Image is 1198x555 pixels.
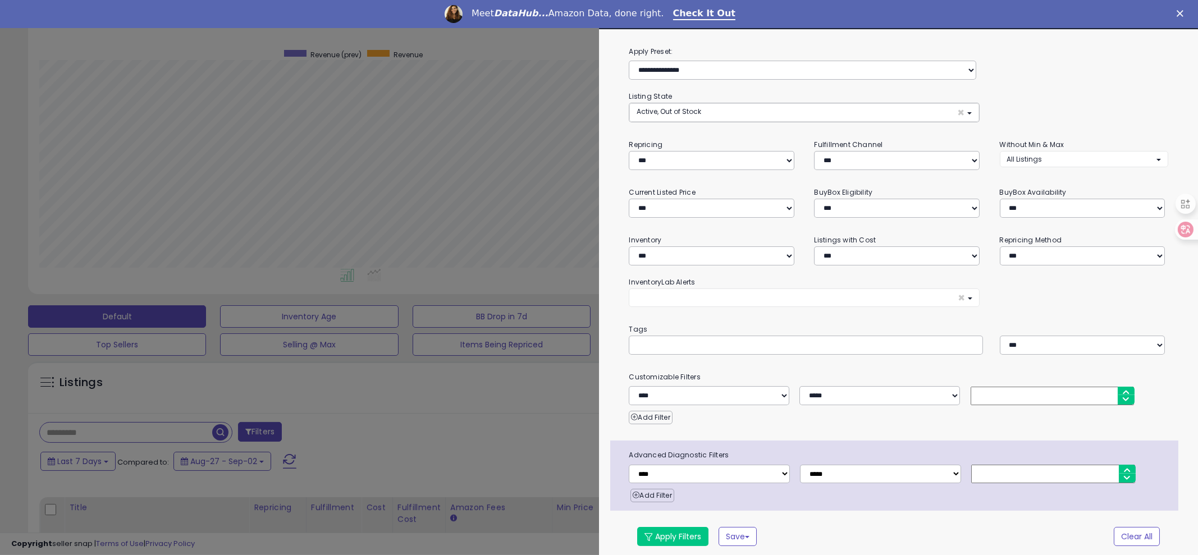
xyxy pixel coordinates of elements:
[719,527,757,546] button: Save
[1000,235,1062,245] small: Repricing Method
[472,8,664,19] div: Meet Amazon Data, done right.
[673,8,736,20] a: Check It Out
[1000,140,1064,149] small: Without Min & Max
[958,292,966,304] span: ×
[637,107,701,116] span: Active, Out of Stock
[620,45,1176,58] label: Apply Preset:
[630,489,674,502] button: Add Filter
[445,5,463,23] img: Profile image for Georgie
[814,235,876,245] small: Listings with Cost
[629,91,672,101] small: Listing State
[629,277,695,287] small: InventoryLab Alerts
[629,187,695,197] small: Current Listed Price
[1114,527,1160,546] button: Clear All
[814,140,883,149] small: Fulfillment Channel
[620,371,1176,383] small: Customizable Filters
[814,187,872,197] small: BuyBox Eligibility
[958,107,965,118] span: ×
[620,323,1176,336] small: Tags
[629,103,978,122] button: Active, Out of Stock ×
[1000,151,1168,167] button: All Listings
[629,235,661,245] small: Inventory
[1007,154,1042,164] span: All Listings
[629,288,979,307] button: ×
[620,449,1178,461] span: Advanced Diagnostic Filters
[494,8,548,19] i: DataHub...
[1177,10,1188,17] div: Close
[637,527,708,546] button: Apply Filters
[629,140,662,149] small: Repricing
[629,411,672,424] button: Add Filter
[1000,187,1067,197] small: BuyBox Availability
